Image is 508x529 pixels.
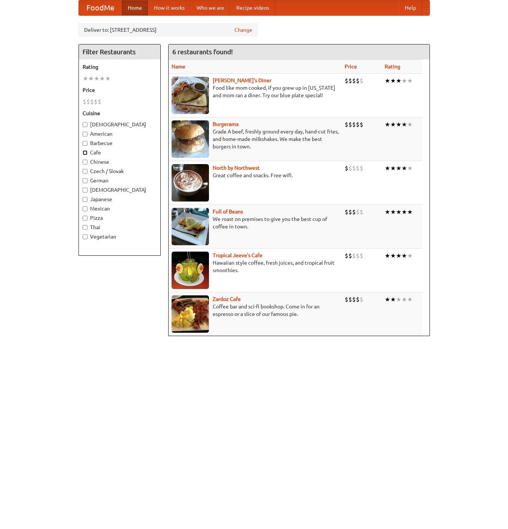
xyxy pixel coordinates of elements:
[360,164,363,172] li: $
[356,77,360,85] li: $
[172,64,185,70] a: Name
[83,214,157,222] label: Pizza
[79,44,160,59] h4: Filter Restaurants
[83,86,157,94] h5: Price
[407,295,413,304] li: ★
[83,160,87,164] input: Chinese
[83,178,87,183] input: German
[396,208,401,216] li: ★
[390,164,396,172] li: ★
[396,77,401,85] li: ★
[348,295,352,304] li: $
[352,208,356,216] li: $
[360,120,363,129] li: $
[396,295,401,304] li: ★
[407,208,413,216] li: ★
[213,209,243,215] b: Full of Beans
[148,0,191,15] a: How it works
[172,172,339,179] p: Great coffee and snacks. Free wifi.
[352,295,356,304] li: $
[83,206,87,211] input: Mexican
[396,164,401,172] li: ★
[83,141,87,146] input: Barbecue
[401,252,407,260] li: ★
[83,158,157,166] label: Chinese
[83,122,87,127] input: [DEMOGRAPHIC_DATA]
[407,77,413,85] li: ★
[396,252,401,260] li: ★
[86,98,90,106] li: $
[407,164,413,172] li: ★
[191,0,230,15] a: Who we are
[234,26,252,34] a: Change
[345,77,348,85] li: $
[83,177,157,184] label: German
[83,132,87,136] input: American
[356,252,360,260] li: $
[83,110,157,117] h5: Cuisine
[345,164,348,172] li: $
[213,165,260,171] a: North by Northwest
[356,164,360,172] li: $
[172,120,209,158] img: burgerama.jpg
[83,224,157,231] label: Thai
[172,164,209,202] img: north.jpg
[83,63,157,71] h5: Rating
[172,295,209,333] img: zardoz.jpg
[83,186,157,194] label: [DEMOGRAPHIC_DATA]
[348,120,352,129] li: $
[172,84,339,99] p: Food like mom cooked, if you grew up in [US_STATE] and mom ran a diner. Try our blue plate special!
[390,208,396,216] li: ★
[360,208,363,216] li: $
[83,234,87,239] input: Vegetarian
[83,121,157,128] label: [DEMOGRAPHIC_DATA]
[213,121,238,127] a: Burgerama
[83,98,86,106] li: $
[407,252,413,260] li: ★
[401,295,407,304] li: ★
[83,225,87,230] input: Thai
[348,164,352,172] li: $
[83,130,157,138] label: American
[83,196,157,203] label: Japanese
[213,252,262,258] a: Tropical Jeeve's Cafe
[83,139,157,147] label: Barbecue
[79,0,122,15] a: FoodMe
[83,74,88,83] li: ★
[390,77,396,85] li: ★
[172,77,209,114] img: sallys.jpg
[213,296,241,302] b: Zardoz Cafe
[172,48,233,55] ng-pluralize: 6 restaurants found!
[401,164,407,172] li: ★
[401,120,407,129] li: ★
[401,208,407,216] li: ★
[407,120,413,129] li: ★
[172,259,339,274] p: Hawaiian style coffee, fresh juices, and tropical fruit smoothies.
[94,98,98,106] li: $
[172,208,209,245] img: beans.jpg
[390,120,396,129] li: ★
[83,188,87,193] input: [DEMOGRAPHIC_DATA]
[105,74,111,83] li: ★
[94,74,99,83] li: ★
[83,233,157,240] label: Vegetarian
[352,120,356,129] li: $
[356,208,360,216] li: $
[399,0,422,15] a: Help
[83,150,87,155] input: Cafe
[348,208,352,216] li: $
[213,77,271,83] a: [PERSON_NAME]'s Diner
[385,164,390,172] li: ★
[385,208,390,216] li: ★
[360,77,363,85] li: $
[83,197,87,202] input: Japanese
[88,74,94,83] li: ★
[352,252,356,260] li: $
[172,303,339,318] p: Coffee bar and sci-fi bookshop. Come in for an espresso or a slice of our famous pie.
[98,98,101,106] li: $
[345,120,348,129] li: $
[83,169,87,174] input: Czech / Slovak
